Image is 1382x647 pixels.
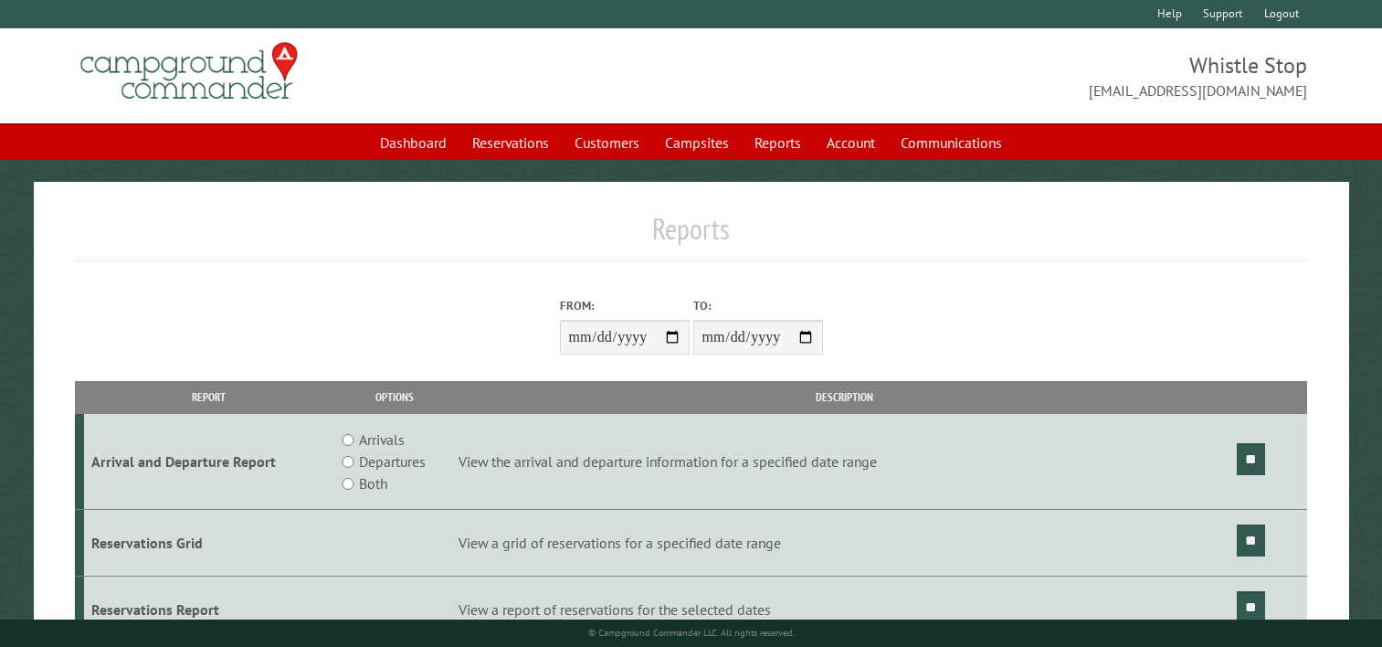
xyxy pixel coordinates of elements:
[461,125,560,160] a: Reservations
[890,125,1013,160] a: Communications
[84,414,334,510] td: Arrival and Departure Report
[744,125,812,160] a: Reports
[456,414,1234,510] td: View the arrival and departure information for a specified date range
[84,381,334,413] th: Report
[456,381,1234,413] th: Description
[359,451,426,472] label: Departures
[359,472,387,494] label: Both
[691,50,1308,101] span: Whistle Stop [EMAIL_ADDRESS][DOMAIN_NAME]
[560,297,690,314] label: From:
[654,125,740,160] a: Campsites
[75,211,1307,261] h1: Reports
[456,576,1234,642] td: View a report of reservations for the selected dates
[456,510,1234,577] td: View a grid of reservations for a specified date range
[693,297,823,314] label: To:
[75,36,303,107] img: Campground Commander
[588,627,795,639] small: © Campground Commander LLC. All rights reserved.
[84,510,334,577] td: Reservations Grid
[84,576,334,642] td: Reservations Report
[359,429,405,451] label: Arrivals
[816,125,886,160] a: Account
[369,125,458,160] a: Dashboard
[334,381,456,413] th: Options
[564,125,650,160] a: Customers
